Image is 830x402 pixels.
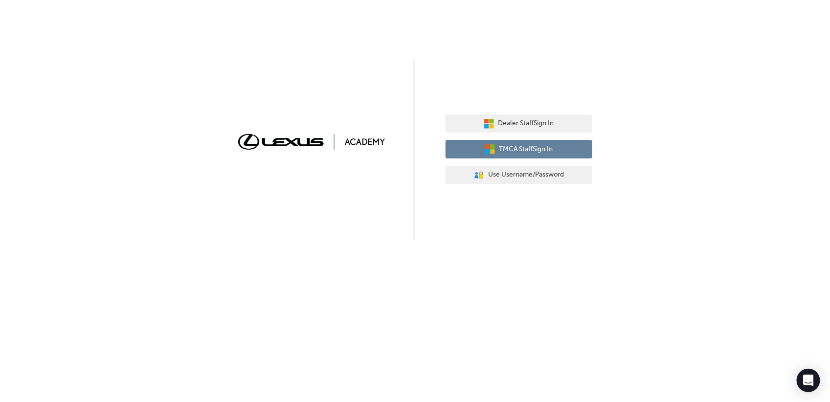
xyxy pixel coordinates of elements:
[446,140,592,158] button: TMCA StaffSign In
[446,166,592,184] button: Use Username/Password
[238,134,385,149] img: Trak
[797,369,820,392] div: Open Intercom Messenger
[499,144,553,155] span: TMCA Staff Sign In
[488,169,564,180] span: Use Username/Password
[446,114,592,133] button: Dealer StaffSign In
[498,118,554,129] span: Dealer Staff Sign In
